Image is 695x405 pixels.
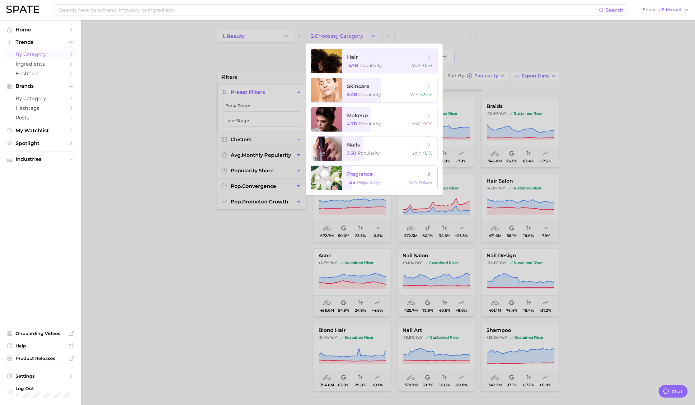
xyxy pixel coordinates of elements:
[412,63,421,68] span: YoY :
[16,83,65,89] span: Brands
[358,150,380,156] span: Popularity
[5,81,76,91] button: Brands
[359,121,381,127] span: Popularity
[412,121,420,127] span: YoY :
[16,156,65,162] span: Industries
[359,63,382,68] span: Popularity
[420,92,432,97] span: +2.3%
[347,113,368,119] span: makeup
[658,8,682,12] span: US Market
[16,115,65,121] span: Posts
[347,63,358,68] span: 15.7b
[5,113,76,123] a: Posts
[5,94,76,103] a: by Category
[6,6,39,13] img: SPATE
[16,343,65,349] span: Help
[347,179,356,185] span: 1.6b
[16,373,65,379] span: Settings
[422,121,432,127] span: -9.1%
[306,44,443,195] ul: 2.Choosing Category
[16,331,65,336] span: Onboarding Videos
[5,103,76,113] a: Hashtags
[16,356,65,361] span: Product Releases
[5,329,76,338] a: Onboarding Videos
[606,7,623,13] span: Search
[5,384,76,400] a: Log out. Currently logged in with e-mail srosen@interparfumsinc.com.
[5,354,76,363] a: Product Releases
[5,69,76,78] a: Hashtags
[59,5,599,15] input: Search here for a brand, industry, or ingredient
[5,25,76,35] a: Home
[347,121,357,127] span: 4.7b
[5,126,76,135] a: My Watchlist
[641,6,690,14] button: ShowUS Market
[422,150,432,156] span: +1.1%
[16,61,65,67] span: Ingredients
[5,371,76,381] a: Settings
[5,155,76,164] button: Industries
[412,150,421,156] span: YoY :
[422,63,432,68] span: +1.1%
[5,341,76,351] a: Help
[347,83,369,89] span: skincare
[359,92,381,97] span: Popularity
[16,27,65,33] span: Home
[16,51,65,57] span: by Category
[347,150,356,156] span: 3.5b
[5,59,76,69] a: Ingredients
[16,71,65,77] span: Hashtags
[16,128,65,133] span: My Watchlist
[347,171,373,177] span: fragrance
[5,49,76,59] a: by Category
[16,140,65,146] span: Spotlight
[418,179,432,185] span: +19.2%
[347,142,360,148] span: nails
[16,40,65,45] span: Trends
[408,179,417,185] span: YoY :
[643,8,656,12] span: Show
[410,92,419,97] span: YoY :
[347,92,357,97] span: 6.4b
[357,179,379,185] span: Popularity
[5,38,76,47] button: Trends
[347,54,358,60] span: hair
[5,138,76,148] a: Spotlight
[16,386,80,391] span: Log Out
[16,95,65,101] span: by Category
[16,105,65,111] span: Hashtags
